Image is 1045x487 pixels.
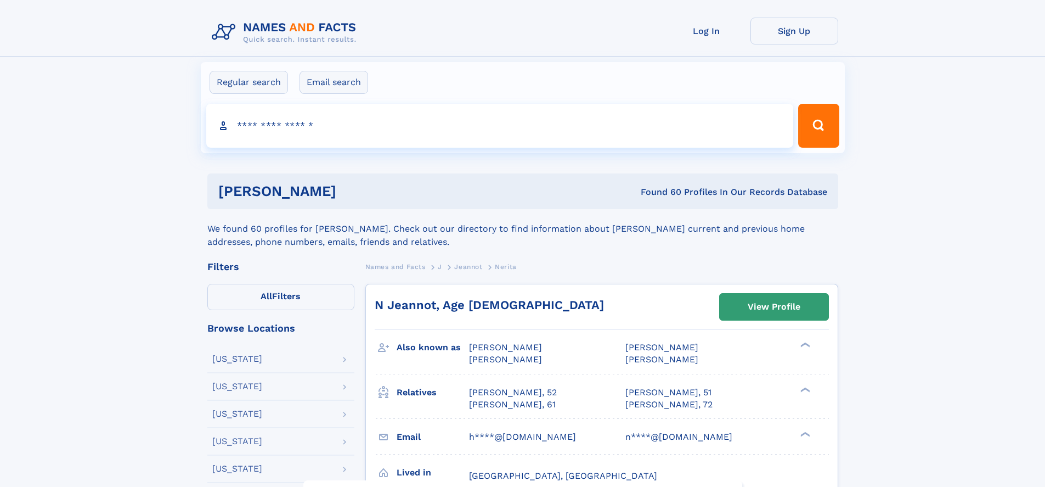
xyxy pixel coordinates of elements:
[212,355,262,363] div: [US_STATE]
[454,263,482,271] span: Jeannot
[469,342,542,352] span: [PERSON_NAME]
[207,323,354,333] div: Browse Locations
[469,354,542,365] span: [PERSON_NAME]
[207,284,354,310] label: Filters
[798,104,839,148] button: Search Button
[625,387,711,399] a: [PERSON_NAME], 51
[469,399,556,411] a: [PERSON_NAME], 61
[488,186,827,198] div: Found 60 Profiles In Our Records Database
[495,263,517,271] span: Nerita
[438,260,442,273] a: J
[210,71,288,94] label: Regular search
[438,263,442,271] span: J
[750,18,838,44] a: Sign Up
[625,399,713,411] a: [PERSON_NAME], 72
[663,18,750,44] a: Log In
[397,383,469,402] h3: Relatives
[300,71,368,94] label: Email search
[212,382,262,391] div: [US_STATE]
[212,410,262,418] div: [US_STATE]
[798,386,811,393] div: ❯
[454,260,482,273] a: Jeannot
[397,428,469,446] h3: Email
[212,464,262,473] div: [US_STATE]
[720,294,828,320] a: View Profile
[218,184,489,198] h1: [PERSON_NAME]
[798,430,811,438] div: ❯
[212,437,262,446] div: [US_STATE]
[625,354,698,365] span: [PERSON_NAME]
[207,262,354,272] div: Filters
[469,471,657,481] span: [GEOGRAPHIC_DATA], [GEOGRAPHIC_DATA]
[261,291,272,301] span: All
[375,298,604,312] a: N Jeannot, Age [DEMOGRAPHIC_DATA]
[397,338,469,357] h3: Also known as
[397,463,469,482] h3: Lived in
[365,260,426,273] a: Names and Facts
[625,342,698,352] span: [PERSON_NAME]
[207,18,365,47] img: Logo Names and Facts
[206,104,794,148] input: search input
[748,294,800,320] div: View Profile
[207,209,838,249] div: We found 60 profiles for [PERSON_NAME]. Check out our directory to find information about [PERSON...
[798,342,811,349] div: ❯
[469,387,557,399] a: [PERSON_NAME], 52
